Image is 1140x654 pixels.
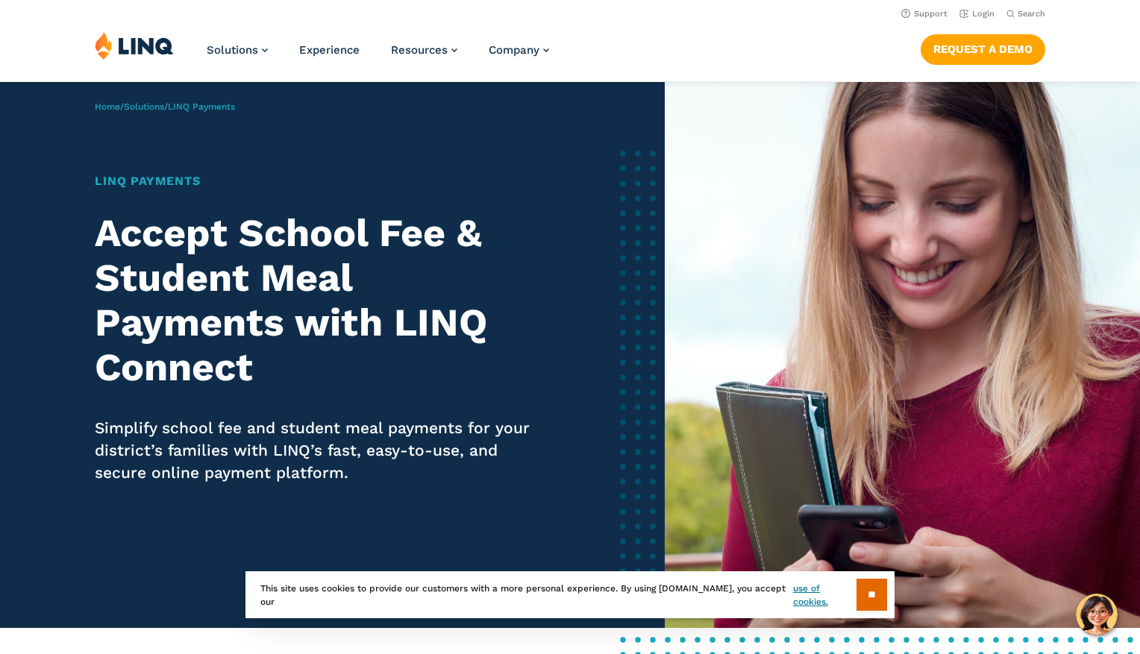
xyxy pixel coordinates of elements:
[391,43,457,57] a: Resources
[489,43,549,57] a: Company
[245,571,895,618] div: This site uses cookies to provide our customers with a more personal experience. By using [DOMAIN...
[207,31,549,81] nav: Primary Navigation
[391,43,448,57] span: Resources
[793,582,856,609] a: use of cookies.
[921,31,1045,64] nav: Button Navigation
[1076,594,1118,635] button: Hello, have a question? Let’s chat.
[665,82,1140,628] img: LINQ Payments
[124,101,164,112] a: Solutions
[95,172,544,190] h1: LINQ Payments
[95,417,544,484] p: Simplify school fee and student meal payments for your district’s families with LINQ’s fast, easy...
[901,9,948,19] a: Support
[95,101,120,112] a: Home
[959,9,995,19] a: Login
[207,43,258,57] span: Solutions
[95,31,174,60] img: LINQ | K‑12 Software
[95,101,235,112] span: / /
[207,43,268,57] a: Solutions
[489,43,539,57] span: Company
[1018,9,1045,19] span: Search
[1006,8,1045,19] button: Open Search Bar
[95,211,544,389] h2: Accept School Fee & Student Meal Payments with LINQ Connect
[921,34,1045,64] a: Request a Demo
[168,101,235,112] span: LINQ Payments
[299,43,360,57] a: Experience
